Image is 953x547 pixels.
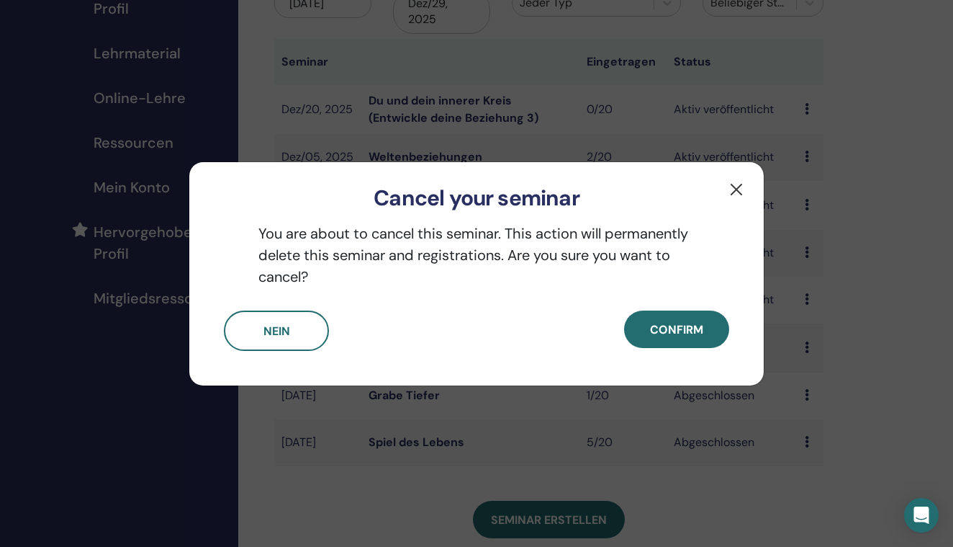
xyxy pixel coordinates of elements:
[624,311,729,348] button: Confirm
[212,185,741,211] h3: Cancel your seminar
[263,324,290,339] span: Nein
[224,223,729,288] p: You are about to cancel this seminar. This action will permanently delete this seminar and regist...
[650,322,703,337] span: Confirm
[904,498,939,533] div: Open Intercom Messenger
[224,311,329,351] button: Nein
